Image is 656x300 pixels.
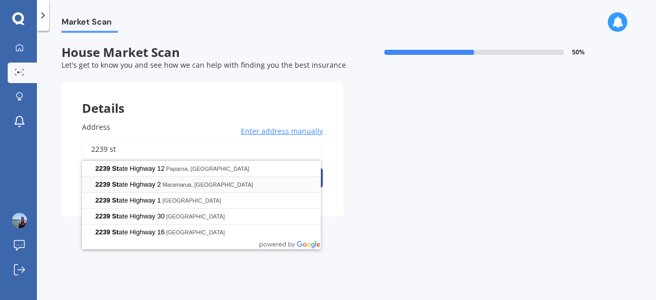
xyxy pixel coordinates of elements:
[95,212,119,220] span: 2239 St
[95,165,110,172] span: 2239
[61,83,343,113] div: Details
[241,126,323,136] span: Enter address manually
[82,122,110,132] span: Address
[82,138,323,160] input: Enter address
[95,228,166,236] span: ate Highway 16
[112,181,119,188] span: St
[95,212,166,220] span: ate Highway 30
[112,165,119,172] span: St
[95,181,110,188] span: 2239
[95,228,119,236] span: 2239 St
[166,229,225,235] span: [GEOGRAPHIC_DATA]
[61,60,346,70] span: Let's get to know you and see how we can help with finding you the best insurance
[162,197,221,204] span: [GEOGRAPHIC_DATA]
[95,181,162,188] span: ate Highway 2
[95,196,162,204] span: ate Highway 1
[95,196,119,204] span: 2239 St
[61,17,118,31] span: Market Scan
[12,213,27,228] img: ACg8ocLeAEVbVEsTkcjyanBm4ZoQsjCH5RYkPftkQhMsCBaY60QH1G8=s96-c
[162,182,253,188] span: Maramarua, [GEOGRAPHIC_DATA]
[166,213,225,219] span: [GEOGRAPHIC_DATA]
[61,45,343,60] span: House Market Scan
[166,166,249,172] span: Paparoa, [GEOGRAPHIC_DATA]
[572,49,585,56] span: 50 %
[95,165,166,172] span: ate Highway 12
